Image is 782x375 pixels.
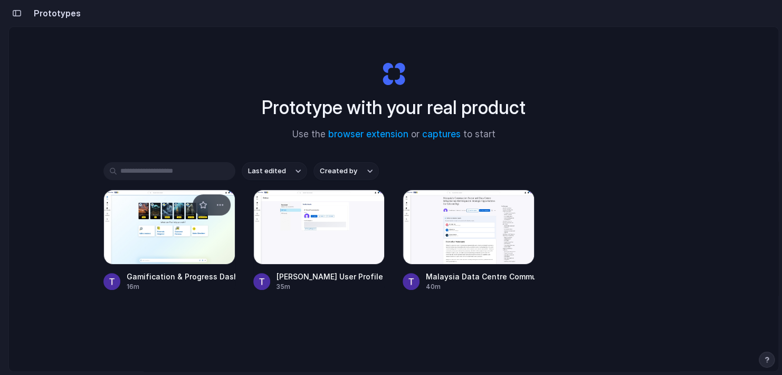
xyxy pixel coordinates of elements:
a: Gamification & Progress DashboardGamification & Progress Dashboard16m [103,190,235,292]
h2: Prototypes [30,7,81,20]
div: Gamification & Progress Dashboard [127,271,235,282]
div: [PERSON_NAME] User Profile Customization [276,271,385,282]
button: Created by [313,162,379,180]
div: 16m [127,282,235,292]
h1: Prototype with your real product [262,93,526,121]
a: Rae User Profile Customization[PERSON_NAME] User Profile Customization35m [253,190,385,292]
button: Last edited [242,162,307,180]
a: Malaysia Data Centre Community InteractionMalaysia Data Centre Community Interaction40m [403,190,535,292]
span: Use the or to start [292,128,495,142]
a: captures [422,129,461,139]
a: browser extension [328,129,408,139]
span: Last edited [248,166,286,176]
span: Created by [320,166,357,176]
div: Malaysia Data Centre Community Interaction [426,271,535,282]
div: 40m [426,282,535,292]
div: 35m [276,282,385,292]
